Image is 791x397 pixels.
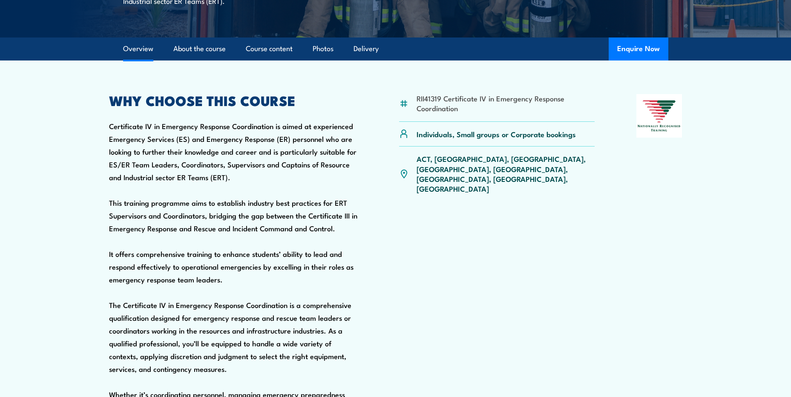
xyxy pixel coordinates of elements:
li: RII41319 Certificate IV in Emergency Response Coordination [417,93,595,113]
p: Individuals, Small groups or Corporate bookings [417,129,576,139]
h2: WHY CHOOSE THIS COURSE [109,94,358,106]
button: Enquire Now [609,37,668,60]
a: About the course [173,37,226,60]
a: Overview [123,37,153,60]
a: Delivery [354,37,379,60]
img: Nationally Recognised Training logo. [636,94,682,138]
a: Photos [313,37,334,60]
a: Course content [246,37,293,60]
p: ACT, [GEOGRAPHIC_DATA], [GEOGRAPHIC_DATA], [GEOGRAPHIC_DATA], [GEOGRAPHIC_DATA], [GEOGRAPHIC_DATA... [417,154,595,194]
